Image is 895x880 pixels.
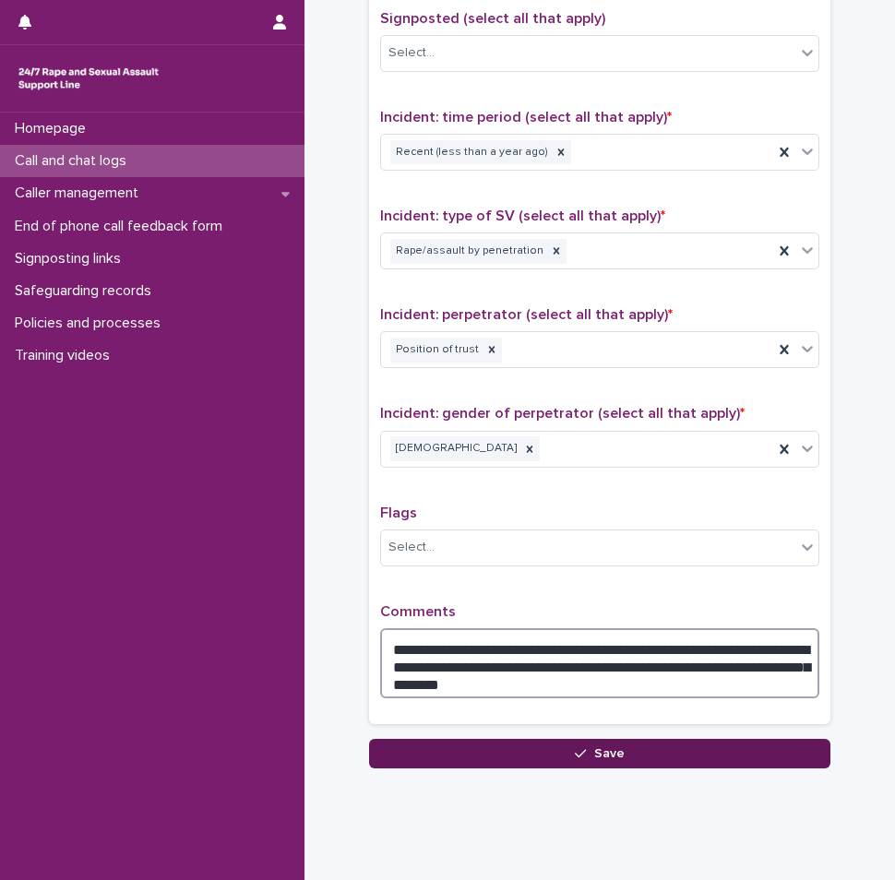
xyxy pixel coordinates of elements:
span: Incident: gender of perpetrator (select all that apply) [380,406,745,421]
p: End of phone call feedback form [7,218,237,235]
span: Incident: perpetrator (select all that apply) [380,307,673,322]
p: Training videos [7,347,125,364]
span: Comments [380,604,456,619]
p: Homepage [7,120,101,137]
span: Incident: time period (select all that apply) [380,110,672,125]
p: Call and chat logs [7,152,141,170]
div: Select... [388,43,435,63]
img: rhQMoQhaT3yELyF149Cw [15,60,162,97]
p: Safeguarding records [7,282,166,300]
p: Policies and processes [7,315,175,332]
span: Signposted (select all that apply) [380,11,605,26]
span: Flags [380,505,417,520]
span: Incident: type of SV (select all that apply) [380,208,665,223]
p: Signposting links [7,250,136,268]
button: Save [369,739,830,768]
div: [DEMOGRAPHIC_DATA] [390,436,519,461]
div: Position of trust [390,338,482,363]
div: Rape/assault by penetration [390,239,546,264]
span: Save [594,747,625,760]
div: Recent (less than a year ago) [390,140,551,165]
div: Select... [388,538,435,557]
p: Caller management [7,184,153,202]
